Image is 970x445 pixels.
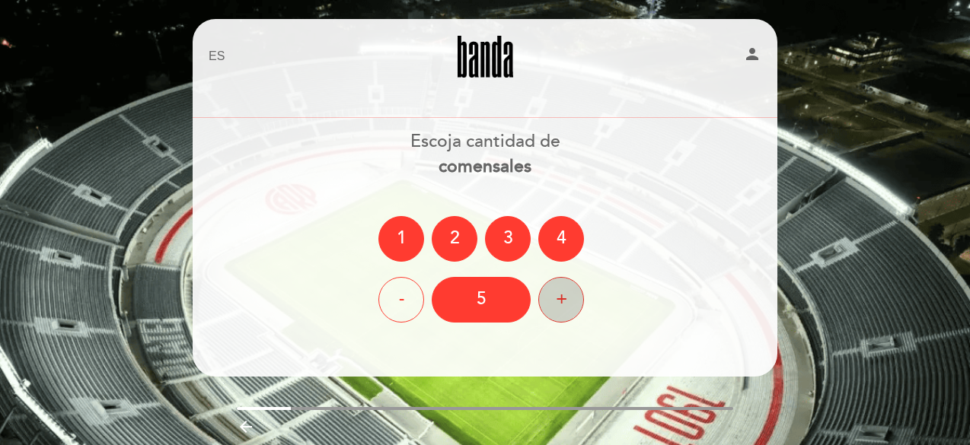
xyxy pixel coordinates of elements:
[432,277,531,323] div: 5
[743,45,761,63] i: person
[485,216,531,262] div: 3
[432,216,477,262] div: 2
[378,277,424,323] div: -
[390,36,580,78] a: Banda
[538,277,584,323] div: +
[237,418,255,436] i: arrow_backward
[743,45,761,68] button: person
[538,216,584,262] div: 4
[378,216,424,262] div: 1
[192,129,778,180] div: Escoja cantidad de
[439,156,531,177] b: comensales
